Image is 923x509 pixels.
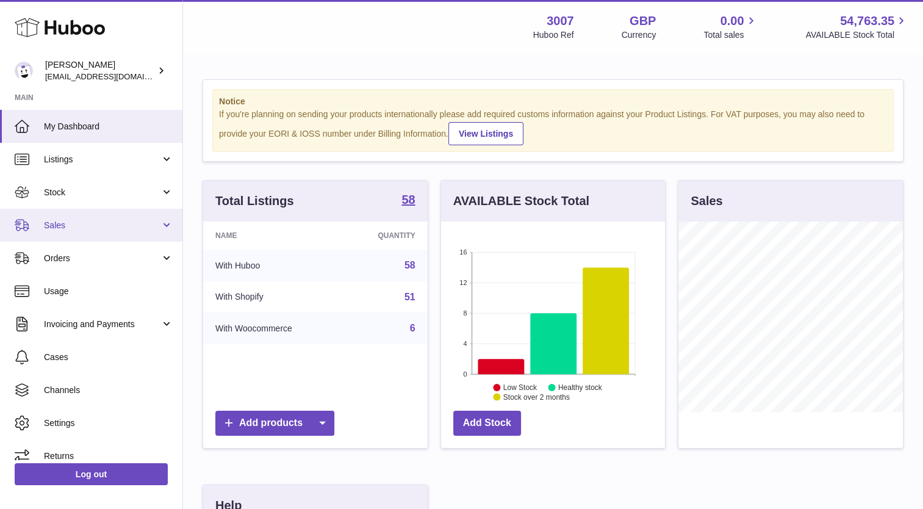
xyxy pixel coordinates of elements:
[203,312,342,344] td: With Woocommerce
[404,292,415,302] a: 51
[15,463,168,485] a: Log out
[44,187,160,198] span: Stock
[44,154,160,165] span: Listings
[720,13,744,29] span: 0.00
[44,417,173,429] span: Settings
[44,220,160,231] span: Sales
[630,13,656,29] strong: GBP
[459,279,467,286] text: 12
[840,13,894,29] span: 54,763.35
[401,193,415,206] strong: 58
[45,71,179,81] span: [EMAIL_ADDRESS][DOMAIN_NAME]
[805,13,908,41] a: 54,763.35 AVAILABLE Stock Total
[342,222,427,250] th: Quantity
[410,323,415,333] a: 6
[203,250,342,281] td: With Huboo
[453,193,589,209] h3: AVAILABLE Stock Total
[703,13,758,41] a: 0.00 Total sales
[44,352,173,363] span: Cases
[44,286,173,297] span: Usage
[463,370,467,378] text: 0
[558,383,603,392] text: Healthy stock
[44,121,173,132] span: My Dashboard
[533,29,574,41] div: Huboo Ref
[459,248,467,256] text: 16
[44,319,160,330] span: Invoicing and Payments
[547,13,574,29] strong: 3007
[463,309,467,317] text: 8
[45,59,155,82] div: [PERSON_NAME]
[453,411,521,436] a: Add Stock
[703,29,758,41] span: Total sales
[44,253,160,264] span: Orders
[404,260,415,270] a: 58
[215,411,334,436] a: Add products
[215,193,294,209] h3: Total Listings
[203,222,342,250] th: Name
[463,340,467,347] text: 4
[622,29,656,41] div: Currency
[44,384,173,396] span: Channels
[219,96,887,107] strong: Notice
[44,450,173,462] span: Returns
[219,109,887,145] div: If you're planning on sending your products internationally please add required customs informati...
[15,62,33,80] img: bevmay@maysama.com
[203,281,342,313] td: With Shopify
[401,193,415,208] a: 58
[503,383,537,392] text: Low Stock
[805,29,908,41] span: AVAILABLE Stock Total
[503,393,570,402] text: Stock over 2 months
[448,122,523,145] a: View Listings
[691,193,722,209] h3: Sales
